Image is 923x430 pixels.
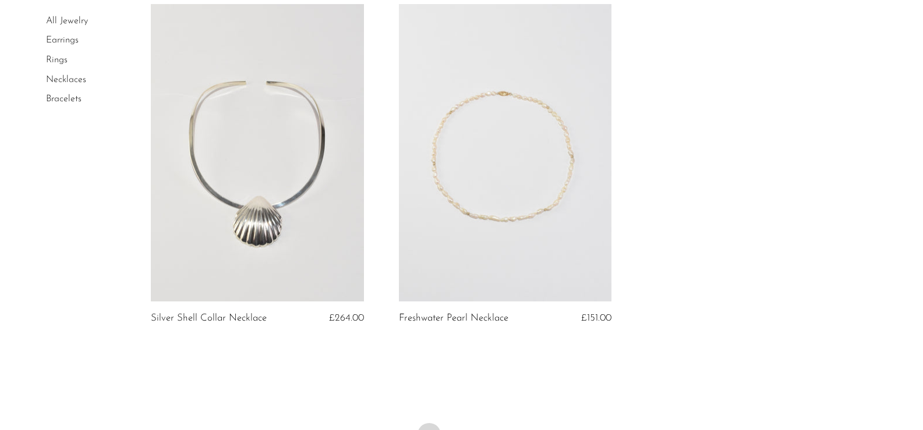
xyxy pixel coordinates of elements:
span: £151.00 [581,313,611,323]
span: £264.00 [329,313,364,323]
a: Bracelets [46,94,82,104]
a: Necklaces [46,75,86,84]
a: All Jewelry [46,16,88,26]
a: Freshwater Pearl Necklace [399,313,508,324]
a: Silver Shell Collar Necklace [151,313,267,324]
a: Rings [46,55,68,65]
a: Earrings [46,36,79,45]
